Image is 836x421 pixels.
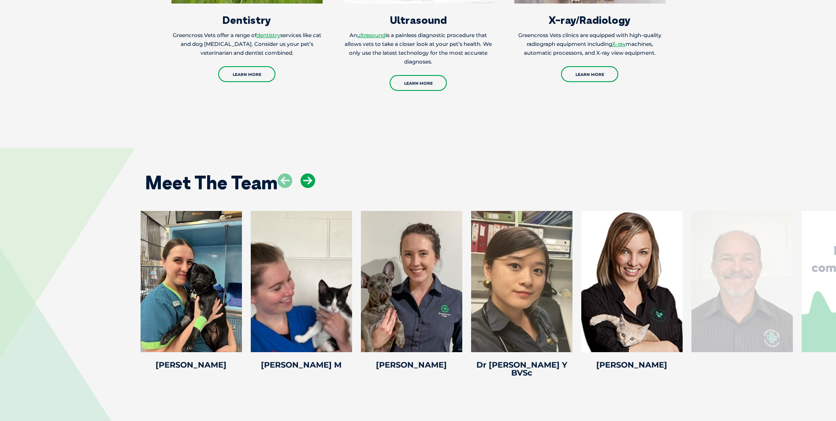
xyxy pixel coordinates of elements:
[514,15,665,25] h3: X-ray/Radiology
[343,31,494,66] p: An is a painless diagnostic procedure that allows vets to take a closer look at your pet’s health...
[343,15,494,25] h3: Ultrasound
[581,361,683,369] h4: [PERSON_NAME]
[514,31,665,57] p: Greencross Vets clinics are equipped with high-quality radiograph equipment including machines, a...
[256,32,280,38] a: dentistry
[357,32,386,38] a: ultrasound
[612,41,626,47] a: X-ray
[390,75,447,91] a: Learn More
[251,361,352,369] h4: [PERSON_NAME] M
[471,361,572,377] h4: Dr [PERSON_NAME] Y BVSc
[145,173,278,192] h2: Meet The Team
[141,361,242,369] h4: [PERSON_NAME]
[218,66,275,82] a: Learn More
[171,31,323,57] p: Greencross Vets offer a range of services like cat and dog [MEDICAL_DATA]. Consider us your pet’s...
[361,361,462,369] h4: [PERSON_NAME]
[171,15,323,25] h3: Dentistry
[561,66,618,82] a: Learn More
